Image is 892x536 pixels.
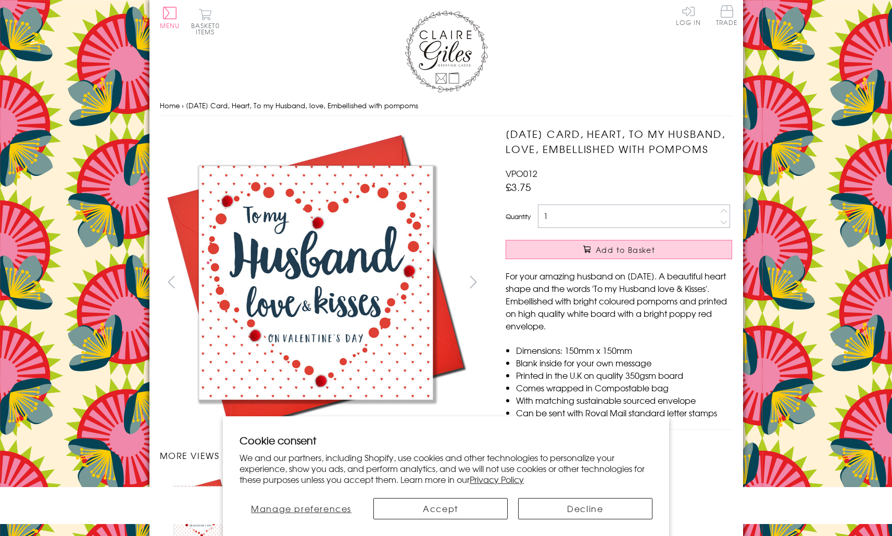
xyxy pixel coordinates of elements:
[240,498,363,519] button: Manage preferences
[160,449,485,462] h3: More views
[160,100,180,110] a: Home
[160,7,180,29] button: Menu
[373,498,508,519] button: Accept
[470,473,524,486] a: Privacy Policy
[506,126,732,157] h1: [DATE] Card, Heart, To my Husband, love, Embellished with pompoms
[716,5,738,28] a: Trade
[676,5,701,25] a: Log In
[506,240,732,259] button: Add to Basket
[182,100,184,110] span: ›
[251,502,351,515] span: Manage preferences
[518,498,652,519] button: Decline
[516,381,732,394] li: Comes wrapped in Compostable bag
[191,8,220,35] button: Basket0 items
[516,344,732,356] li: Dimensions: 150mm x 150mm
[196,21,220,36] span: 0 items
[461,270,485,293] button: next
[516,394,732,406] li: With matching sustainable sourced envelope
[186,100,418,110] span: [DATE] Card, Heart, To my Husband, love, Embellished with pompoms
[405,10,488,93] img: Claire Giles Greetings Cards
[516,406,732,419] li: Can be sent with Royal Mail standard letter stamps
[506,167,537,180] span: VPO012
[716,5,738,25] span: Trade
[240,433,652,448] h2: Cookie consent
[516,369,732,381] li: Printed in the U.K on quality 350gsm board
[485,126,797,439] img: Valentine's Day Card, Heart, To my Husband, love, Embellished with pompoms
[160,95,733,117] nav: breadcrumbs
[159,126,472,439] img: Valentine's Day Card, Heart, To my Husband, love, Embellished with pompoms
[596,245,655,255] span: Add to Basket
[516,356,732,369] li: Blank inside for your own message
[506,270,732,332] p: For your amazing husband on [DATE]. A beautiful heart shape and the words 'To my Husband love & K...
[160,21,180,30] span: Menu
[506,212,531,221] label: Quantity
[506,180,531,194] span: £3.75
[240,452,652,484] p: We and our partners, including Shopify, use cookies and other technologies to personalize your ex...
[160,270,183,293] button: prev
